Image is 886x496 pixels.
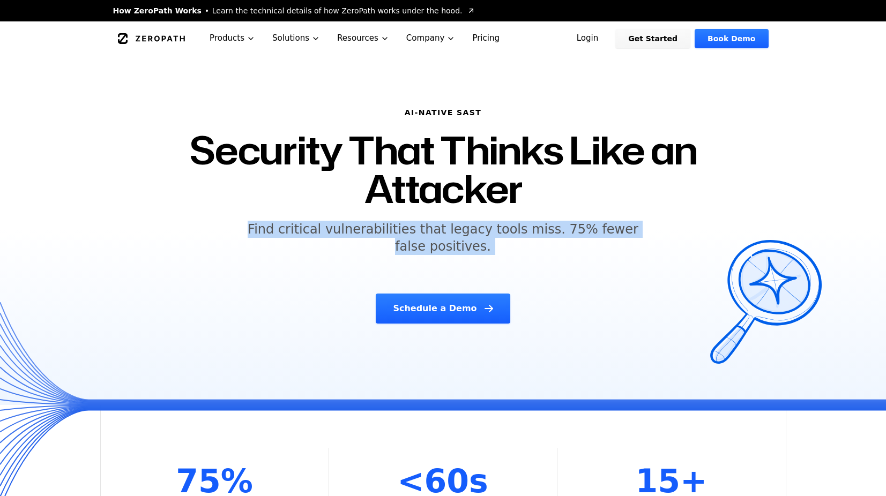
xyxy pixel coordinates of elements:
[201,21,264,55] button: Products
[695,29,768,48] a: Book Demo
[264,21,329,55] button: Solutions
[182,131,705,208] h1: Security That Thinks Like an Attacker
[113,5,202,16] span: How ZeroPath Works
[100,21,786,55] nav: Global
[113,5,475,16] a: How ZeroPath WorksLearn the technical details of how ZeroPath works under the hood.
[376,294,510,324] a: Schedule a Demo
[564,29,612,48] a: Login
[212,5,463,16] span: Learn the technical details of how ZeroPath works under the hood.
[398,21,464,55] button: Company
[182,107,705,118] h6: AI-NATIVE SAST
[464,21,508,55] a: Pricing
[329,21,398,55] button: Resources
[237,221,649,255] h5: Find critical vulnerabilities that legacy tools miss. 75% fewer false positives.
[615,29,690,48] a: Get Started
